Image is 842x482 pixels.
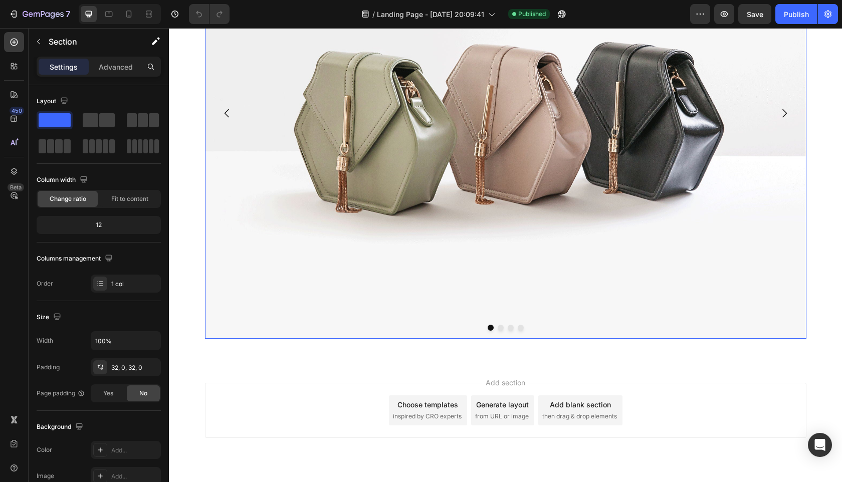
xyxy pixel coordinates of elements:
[37,471,54,480] div: Image
[37,95,70,108] div: Layout
[747,10,763,19] span: Save
[372,9,375,20] span: /
[373,384,448,393] span: then drag & drop elements
[189,4,230,24] div: Undo/Redo
[111,194,148,203] span: Fit to content
[103,389,113,398] span: Yes
[381,371,442,382] div: Add blank section
[37,336,53,345] div: Width
[37,279,53,288] div: Order
[139,389,147,398] span: No
[377,9,484,20] span: Landing Page - [DATE] 20:09:41
[37,173,90,187] div: Column width
[111,280,158,289] div: 1 col
[99,62,133,72] p: Advanced
[66,8,70,20] p: 7
[37,311,63,324] div: Size
[50,194,86,203] span: Change ratio
[111,363,158,372] div: 32, 0, 32, 0
[91,332,160,350] input: Auto
[111,472,158,481] div: Add...
[37,445,52,454] div: Color
[306,384,360,393] span: from URL or image
[39,218,159,232] div: 12
[808,433,832,457] div: Open Intercom Messenger
[10,107,24,115] div: 450
[307,371,360,382] div: Generate layout
[4,4,75,24] button: 7
[37,389,85,398] div: Page padding
[319,297,325,303] button: Dot
[229,371,289,382] div: Choose templates
[518,10,546,19] span: Published
[37,420,85,434] div: Background
[339,297,345,303] button: Dot
[50,62,78,72] p: Settings
[784,9,809,20] div: Publish
[37,363,60,372] div: Padding
[349,297,355,303] button: Dot
[49,36,131,48] p: Section
[169,28,842,482] iframe: Design area
[37,252,115,266] div: Columns management
[313,349,360,360] span: Add section
[329,297,335,303] button: Dot
[224,384,293,393] span: inspired by CRO experts
[8,183,24,191] div: Beta
[775,4,817,24] button: Publish
[111,446,158,455] div: Add...
[738,4,771,24] button: Save
[601,71,629,99] button: Carousel Next Arrow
